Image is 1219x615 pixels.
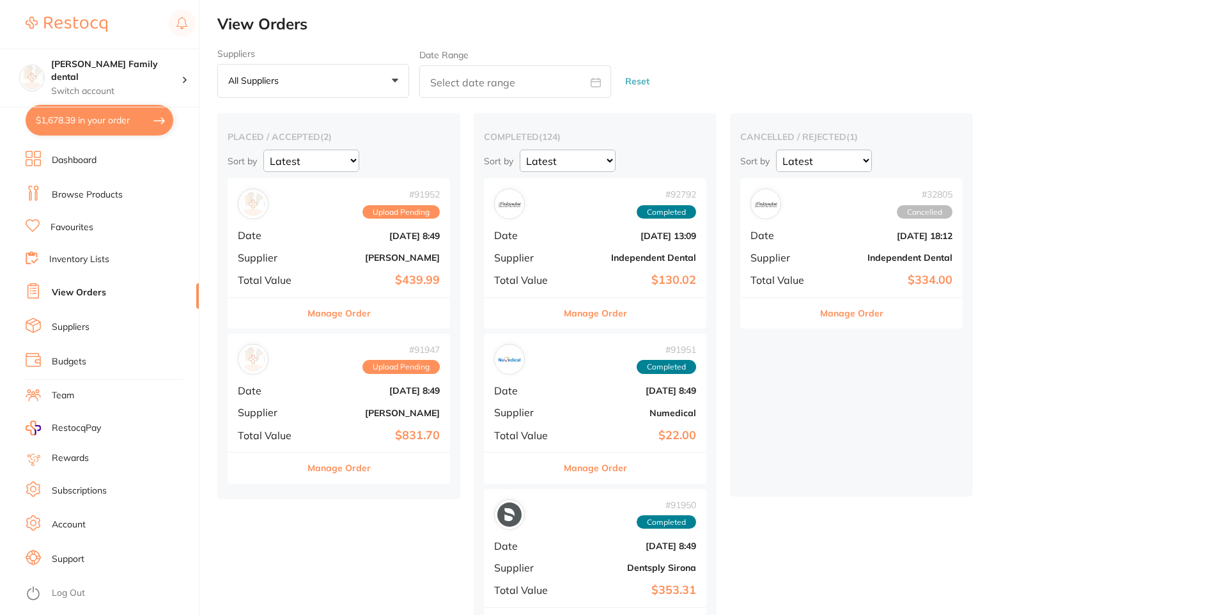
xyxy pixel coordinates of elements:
span: Total Value [238,274,302,286]
span: Date [238,385,302,396]
img: Adam Dental [241,347,265,371]
a: Rewards [52,452,89,465]
b: $334.00 [825,274,952,287]
img: Henry Schein Halas [241,192,265,216]
span: # 91952 [362,189,440,199]
span: Total Value [494,430,558,441]
b: [DATE] 8:49 [312,231,440,241]
a: RestocqPay [26,421,101,435]
b: [PERSON_NAME] [312,253,440,263]
span: Total Value [238,430,302,441]
span: Date [238,230,302,241]
span: # 91951 [637,345,696,355]
a: Browse Products [52,189,123,201]
button: Reset [621,65,653,98]
span: Supplier [494,407,558,418]
button: Manage Order [820,298,883,329]
b: $22.00 [568,429,696,442]
input: Select date range [419,65,611,98]
img: Dentsply Sirona [497,502,522,527]
span: Supplier [238,252,302,263]
button: Manage Order [307,453,371,483]
span: # 91950 [637,500,696,510]
img: Independent Dental [754,192,778,216]
b: Independent Dental [568,253,696,263]
span: Upload Pending [362,360,440,374]
a: Team [52,389,74,402]
button: $1,678.39 in your order [26,105,173,136]
img: RestocqPay [26,421,41,435]
img: Westbrook Family dental [20,65,44,90]
a: Dashboard [52,154,97,167]
span: Total Value [494,274,558,286]
b: [DATE] 13:09 [568,231,696,241]
span: Supplier [494,562,558,573]
img: Numedical [497,347,522,371]
a: View Orders [52,286,106,299]
label: Suppliers [217,49,409,59]
a: Log Out [52,587,85,600]
span: Completed [637,205,696,219]
b: Dentsply Sirona [568,563,696,573]
a: Restocq Logo [26,10,107,39]
button: Manage Order [307,298,371,329]
a: Account [52,518,86,531]
p: All suppliers [228,75,284,86]
a: Inventory Lists [49,253,109,266]
img: Independent Dental [497,192,522,216]
a: Budgets [52,355,86,368]
div: Adam Dental#91947Upload PendingDate[DATE] 8:49Supplier[PERSON_NAME]Total Value$831.70Manage Order [228,334,450,484]
span: Date [494,540,558,552]
span: # 32805 [897,189,952,199]
span: Supplier [750,252,814,263]
b: Numedical [568,408,696,418]
span: Completed [637,360,696,374]
h2: placed / accepted ( 2 ) [228,131,450,143]
a: Support [52,553,84,566]
a: Suppliers [52,321,89,334]
p: Sort by [740,155,770,167]
b: $353.31 [568,584,696,597]
b: [DATE] 8:49 [568,541,696,551]
b: $831.70 [312,429,440,442]
p: Sort by [484,155,513,167]
b: [DATE] 8:49 [312,385,440,396]
img: Restocq Logo [26,17,107,32]
h4: Westbrook Family dental [51,58,182,83]
span: Date [750,230,814,241]
b: [DATE] 8:49 [568,385,696,396]
span: Date [494,230,558,241]
b: [DATE] 18:12 [825,231,952,241]
span: Cancelled [897,205,952,219]
h2: completed ( 124 ) [484,131,706,143]
h2: View Orders [217,15,1219,33]
span: Total Value [750,274,814,286]
p: Sort by [228,155,257,167]
b: Independent Dental [825,253,952,263]
a: Subscriptions [52,485,107,497]
h2: cancelled / rejected ( 1 ) [740,131,963,143]
a: Favourites [50,221,93,234]
span: Supplier [238,407,302,418]
b: [PERSON_NAME] [312,408,440,418]
p: Switch account [51,85,182,98]
span: RestocqPay [52,422,101,435]
span: Completed [637,515,696,529]
span: Date [494,385,558,396]
b: $130.02 [568,274,696,287]
span: Supplier [494,252,558,263]
span: # 92792 [637,189,696,199]
button: Manage Order [564,298,627,329]
span: Total Value [494,584,558,596]
button: Manage Order [564,453,627,483]
button: Log Out [26,584,195,604]
div: Henry Schein Halas#91952Upload PendingDate[DATE] 8:49Supplier[PERSON_NAME]Total Value$439.99Manag... [228,178,450,329]
span: # 91947 [362,345,440,355]
label: Date Range [419,50,469,60]
span: Upload Pending [362,205,440,219]
button: All suppliers [217,64,409,98]
b: $439.99 [312,274,440,287]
